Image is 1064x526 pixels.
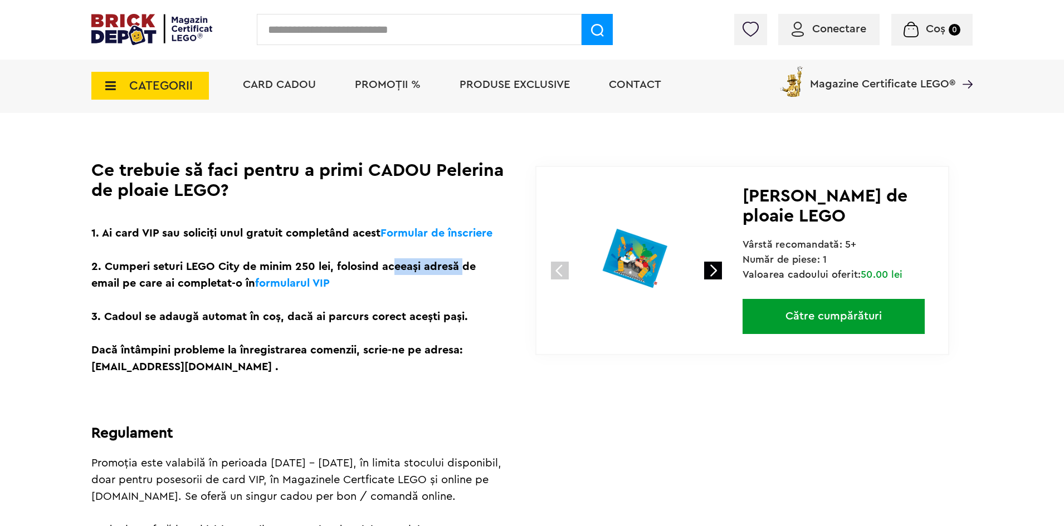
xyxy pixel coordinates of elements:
small: 0 [949,24,960,36]
h2: Regulament [91,425,504,441]
a: Contact [609,79,661,90]
span: Coș [926,23,945,35]
p: 1. Ai card VIP sau soliciți unul gratuit completând acest 2. Cumperi seturi LEGO City de minim 25... [91,225,504,375]
span: Magazine Certificate LEGO® [810,64,955,90]
a: Formular de înscriere [380,228,492,239]
a: Produse exclusive [460,79,570,90]
span: Număr de piese: 1 [743,254,827,264]
span: CATEGORII [129,80,193,92]
span: 50.00 lei [861,269,902,279]
a: Către cumpărături [743,299,925,334]
h1: Ce trebuie să faci pentru a primi CADOU Pelerina de ploaie LEGO? [91,160,504,200]
a: PROMOȚII % [355,79,421,90]
span: Conectare [812,23,866,35]
a: Card Cadou [243,79,316,90]
span: Valoarea cadoului oferit: [743,269,903,279]
span: [PERSON_NAME] de ploaie LEGO [743,187,907,225]
span: Vârstă recomandată: 5+ [743,239,857,249]
a: Conectare [792,23,866,35]
a: formularul VIP [255,278,330,289]
img: 109894-cadou-lego-2.jpg [562,187,710,336]
a: Magazine Certificate LEGO® [955,64,973,75]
